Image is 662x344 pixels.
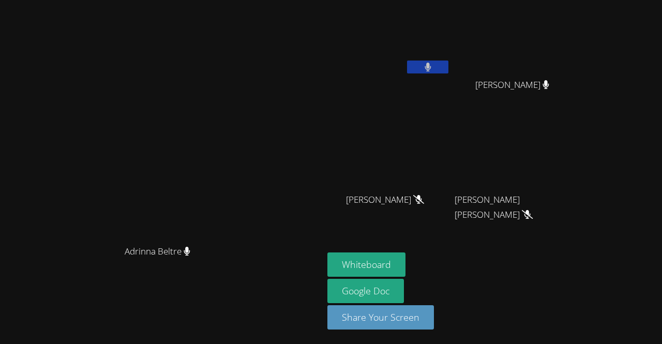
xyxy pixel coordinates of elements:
[475,78,549,93] span: [PERSON_NAME]
[346,192,424,207] span: [PERSON_NAME]
[327,252,405,277] button: Whiteboard
[125,244,190,259] span: Adrinna Beltre
[327,305,434,330] button: Share Your Screen
[455,192,569,222] span: [PERSON_NAME] [PERSON_NAME]
[327,279,404,303] a: Google Doc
